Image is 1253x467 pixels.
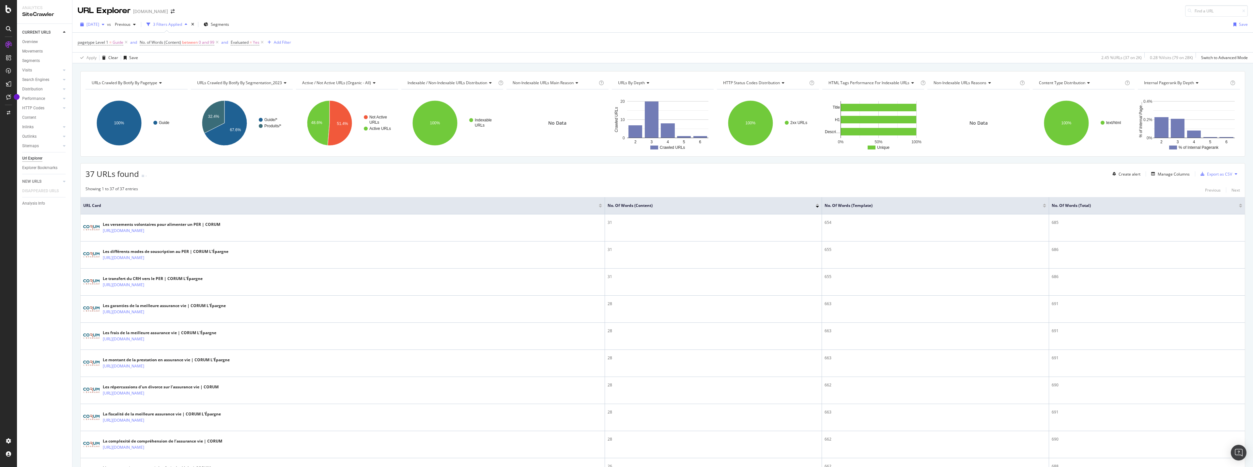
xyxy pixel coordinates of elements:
div: 691 [1052,409,1242,415]
div: Next [1231,187,1240,193]
span: pagetype Level 1 [78,39,108,45]
text: 5 [1209,140,1212,144]
div: Performance [22,95,45,102]
div: SiteCrawler [22,11,67,18]
text: Not Active [369,115,387,119]
h4: Content Type Distribution [1038,78,1124,88]
div: 663 [825,301,1046,307]
span: Active / Not Active URLs (organic - all) [302,80,371,86]
text: Indexable [475,118,492,122]
text: 4 [667,140,669,144]
span: No. of Words (Total) [1052,203,1229,209]
img: main image [83,334,100,339]
div: 663 [825,355,1046,361]
span: No. of Words (Content) [608,203,806,209]
div: Analytics [22,5,67,11]
span: = [250,39,252,45]
input: Find a URL [1185,5,1248,17]
a: Outlinks [22,133,61,140]
h4: Active / Not Active URLs [301,78,392,88]
div: Sitemaps [22,143,39,149]
div: - [146,173,147,179]
div: Content [22,114,36,121]
a: [URL][DOMAIN_NAME] [103,336,144,342]
text: URLs [475,123,485,128]
div: Distribution [22,86,43,93]
div: A chart. [191,95,292,151]
text: 6 [699,140,701,144]
div: CURRENT URLS [22,29,51,36]
text: 50% [874,140,882,144]
h4: Non-Indexable URLs Reasons [932,78,1018,88]
text: 100% [114,121,124,125]
text: 5 [683,140,685,144]
a: [URL][DOMAIN_NAME] [103,255,144,261]
span: No Data [548,120,566,126]
a: CURRENT URLS [22,29,61,36]
div: A chart. [1138,95,1240,151]
a: Explorer Bookmarks [22,164,68,171]
svg: A chart. [822,95,924,151]
svg: A chart. [612,95,713,151]
div: 686 [1052,247,1242,253]
text: 48.6% [311,120,322,125]
div: Analysis Info [22,200,45,207]
div: Manage Columns [1158,171,1190,177]
div: La fiscalité de la meilleure assurance vie | CORUM L'Épargne [103,411,221,417]
div: Visits [22,67,32,74]
div: and [221,39,228,45]
text: 0.2% [1143,117,1152,122]
a: [URL][DOMAIN_NAME] [103,390,144,397]
button: Next [1231,186,1240,194]
a: [URL][DOMAIN_NAME] [103,363,144,369]
a: [URL][DOMAIN_NAME] [103,417,144,424]
div: 690 [1052,382,1242,388]
div: A chart. [85,95,187,151]
text: 0 [623,136,625,140]
span: 37 URLs found [85,168,139,179]
text: Active URLs [369,126,391,131]
text: 0% [838,140,844,144]
div: Inlinks [22,124,34,131]
a: Analysis Info [22,200,68,207]
a: Overview [22,39,68,45]
div: 28 [608,409,819,415]
div: 2.45 % URLs ( 37 on 2K ) [1101,55,1142,60]
button: and [130,39,137,45]
span: URL Card [83,203,597,209]
a: Url Explorer [22,155,68,162]
text: URLs [369,120,379,125]
a: Distribution [22,86,61,93]
span: Indexable / Non-Indexable URLs distribution [408,80,487,86]
span: HTML Tags Performance for Indexable URLs [828,80,909,86]
span: Non-Indexable URLs Reasons [934,80,986,86]
div: Search Engines [22,76,49,83]
div: 28 [608,328,819,334]
div: 31 [608,247,819,253]
text: % of Internal Pagerank [1179,145,1219,150]
div: Add Filter [274,39,291,45]
img: Equal [142,175,144,177]
button: Save [121,53,138,63]
text: Produits/* [264,124,281,128]
button: Save [1231,19,1248,30]
a: Visits [22,67,61,74]
img: main image [83,279,100,285]
div: [DOMAIN_NAME] [133,8,168,15]
text: 100% [430,121,440,125]
div: 685 [1052,220,1242,226]
a: [URL][DOMAIN_NAME] [103,227,144,234]
img: main image [83,361,100,366]
text: 3 [1177,140,1179,144]
text: Crawled URLs [614,107,618,132]
span: No. of Words (Content) [140,39,181,45]
span: URLs Crawled By Botify By segmentation_2023 [197,80,282,86]
h4: HTML Tags Performance for Indexable URLs [827,78,919,88]
img: main image [83,225,100,230]
button: 3 Filters Applied [144,19,190,30]
svg: A chart. [401,95,503,151]
div: Save [129,55,138,60]
button: Add Filter [265,39,291,46]
button: Clear [100,53,118,63]
div: 28 [608,436,819,442]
